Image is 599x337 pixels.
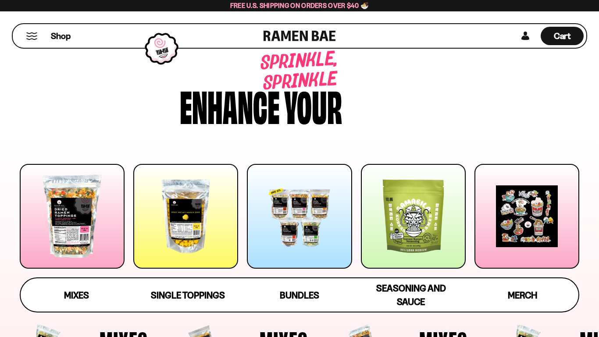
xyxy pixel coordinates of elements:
[26,32,38,40] button: Mobile Menu Trigger
[467,278,578,312] a: Merch
[132,278,243,312] a: Single Toppings
[180,84,280,126] div: Enhance
[51,30,71,42] span: Shop
[508,290,537,301] span: Merch
[64,290,89,301] span: Mixes
[355,278,467,312] a: Seasoning and Sauce
[151,290,225,301] span: Single Toppings
[244,278,355,312] a: Bundles
[554,31,571,41] span: Cart
[51,27,71,45] a: Shop
[21,278,132,312] a: Mixes
[376,283,446,307] span: Seasoning and Sauce
[230,1,369,10] span: Free U.S. Shipping on Orders over $40 🍜
[284,84,342,126] div: your
[541,24,584,48] div: Cart
[280,290,319,301] span: Bundles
